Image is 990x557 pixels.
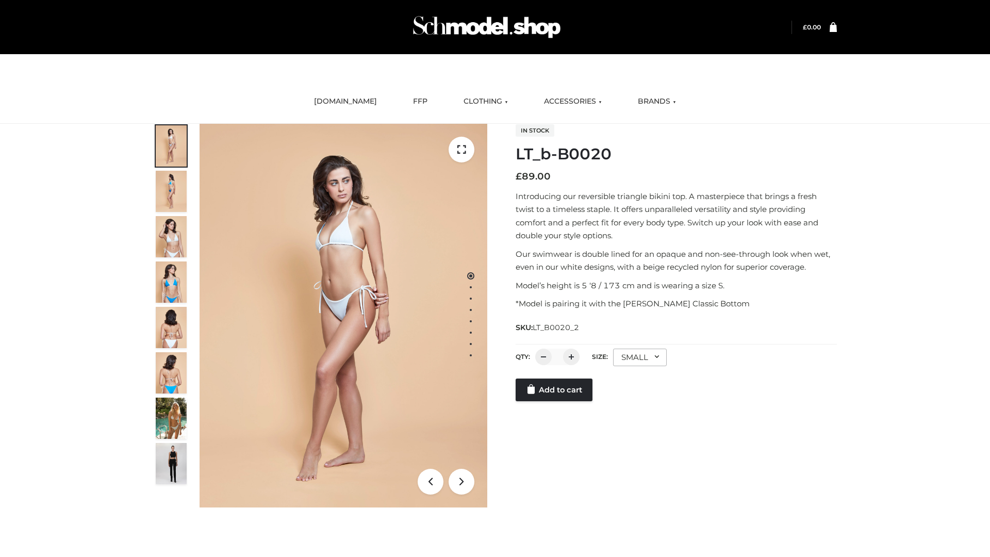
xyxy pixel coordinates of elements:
[156,216,187,257] img: ArielClassicBikiniTop_CloudNine_AzureSky_OW114ECO_3-scaled.jpg
[156,443,187,484] img: 49df5f96394c49d8b5cbdcda3511328a.HD-1080p-2.5Mbps-49301101_thumbnail.jpg
[803,23,821,31] bdi: 0.00
[156,171,187,212] img: ArielClassicBikiniTop_CloudNine_AzureSky_OW114ECO_2-scaled.jpg
[516,279,837,292] p: Model’s height is 5 ‘8 / 173 cm and is wearing a size S.
[306,90,385,113] a: [DOMAIN_NAME]
[630,90,684,113] a: BRANDS
[803,23,807,31] span: £
[456,90,516,113] a: CLOTHING
[536,90,609,113] a: ACCESSORIES
[613,349,667,366] div: SMALL
[409,7,564,47] img: Schmodel Admin 964
[156,307,187,348] img: ArielClassicBikiniTop_CloudNine_AzureSky_OW114ECO_7-scaled.jpg
[516,145,837,163] h1: LT_b-B0020
[803,23,821,31] a: £0.00
[156,261,187,303] img: ArielClassicBikiniTop_CloudNine_AzureSky_OW114ECO_4-scaled.jpg
[156,125,187,167] img: ArielClassicBikiniTop_CloudNine_AzureSky_OW114ECO_1-scaled.jpg
[516,297,837,310] p: *Model is pairing it with the [PERSON_NAME] Classic Bottom
[516,124,554,137] span: In stock
[516,321,580,334] span: SKU:
[156,352,187,394] img: ArielClassicBikiniTop_CloudNine_AzureSky_OW114ECO_8-scaled.jpg
[200,124,487,507] img: LT_b-B0020
[516,190,837,242] p: Introducing our reversible triangle bikini top. A masterpiece that brings a fresh twist to a time...
[156,398,187,439] img: Arieltop_CloudNine_AzureSky2.jpg
[533,323,579,332] span: LT_B0020_2
[516,248,837,274] p: Our swimwear is double lined for an opaque and non-see-through look when wet, even in our white d...
[516,171,551,182] bdi: 89.00
[592,353,608,361] label: Size:
[516,171,522,182] span: £
[405,90,435,113] a: FFP
[516,353,530,361] label: QTY:
[516,379,592,401] a: Add to cart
